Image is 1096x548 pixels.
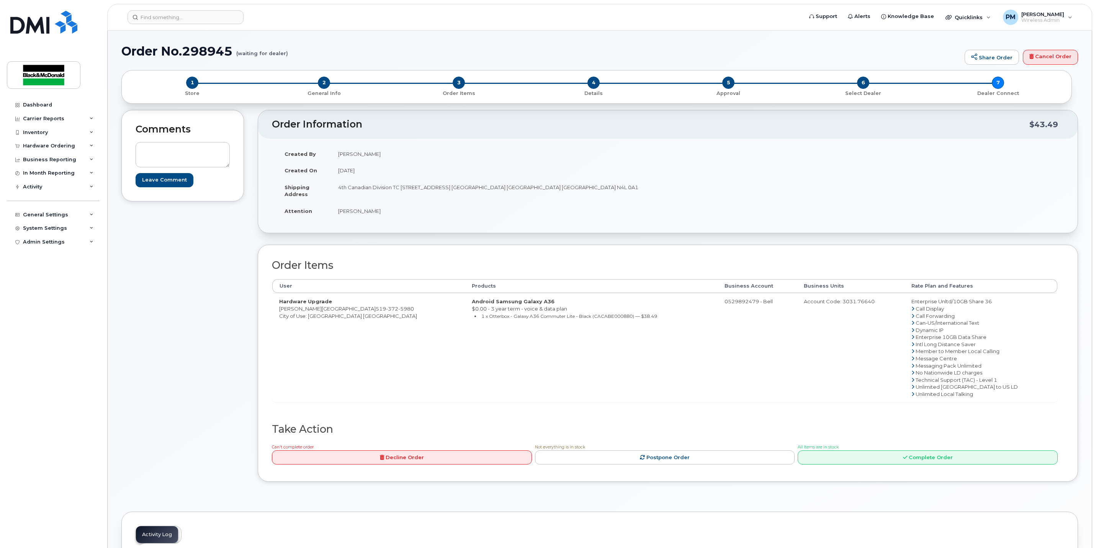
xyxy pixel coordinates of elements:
[272,450,532,465] a: Decline Order
[272,260,1058,271] h2: Order Items
[131,90,254,97] p: Store
[331,162,662,179] td: [DATE]
[331,146,662,162] td: [PERSON_NAME]
[965,50,1019,65] a: Share Order
[718,293,797,402] td: 0529892479 - Bell
[285,208,312,214] strong: Attention
[797,279,905,293] th: Business Units
[798,445,839,450] span: All Items are in stock
[916,384,1018,390] span: Unlimited [GEOGRAPHIC_DATA] to US LD
[453,77,465,89] span: 3
[587,77,600,89] span: 4
[481,313,657,319] small: 1 x Otterbox - Galaxy A36 Commuter Lite - Black (CACABE000880) — $38.49
[272,119,1029,130] h2: Order Information
[916,334,986,340] span: Enterprise 10GB Data Share
[285,167,317,173] strong: Created On
[916,306,944,312] span: Call Display
[472,298,555,304] strong: Android Samsung Galaxy A36
[916,341,976,347] span: Intl Long Distance Saver
[905,293,1057,402] td: Enterprise Unltd/10GB Share 36
[535,445,585,450] span: Not everything is in stock
[916,377,997,383] span: Technical Support (TAC) - Level 1
[272,424,1058,435] h2: Take Action
[916,355,957,362] span: Message Centre
[128,89,257,97] a: 1 Store
[661,89,796,97] a: 5 Approval
[398,306,414,312] span: 5980
[916,313,955,319] span: Call Forwarding
[465,279,718,293] th: Products
[272,279,465,293] th: User
[796,89,931,97] a: 6 Select Dealer
[272,445,314,450] span: Can't complete order
[916,320,979,326] span: Can-US/International Text
[136,124,230,135] h2: Comments
[916,348,999,354] span: Member to Member Local Calling
[664,90,793,97] p: Approval
[386,306,398,312] span: 372
[799,90,928,97] p: Select Dealer
[916,363,981,369] span: Messaging Pack Unlimited
[257,89,391,97] a: 2 General Info
[916,391,973,397] span: Unlimited Local Talking
[535,450,795,465] a: Postpone Order
[916,327,944,333] span: Dynamic IP
[718,279,797,293] th: Business Account
[857,77,869,89] span: 6
[186,77,198,89] span: 1
[121,44,961,58] h1: Order No.298945
[1029,117,1058,132] div: $43.49
[376,306,414,312] span: 519
[279,298,332,304] strong: Hardware Upgrade
[272,293,465,402] td: [PERSON_NAME][GEOGRAPHIC_DATA] City of Use: [GEOGRAPHIC_DATA] [GEOGRAPHIC_DATA]
[804,298,898,305] div: Account Code: 3031.76640
[136,173,193,187] input: Leave Comment
[916,370,982,376] span: No Nationwide LD charges
[285,184,309,198] strong: Shipping Address
[722,77,734,89] span: 5
[465,293,718,402] td: $0.00 - 3 year term - voice & data plan
[331,203,662,219] td: [PERSON_NAME]
[260,90,388,97] p: General Info
[394,90,523,97] p: Order Items
[798,450,1058,465] a: Complete Order
[526,89,661,97] a: 4 Details
[331,179,662,203] td: 4th Canadian Division TC [STREET_ADDRESS] [GEOGRAPHIC_DATA] [GEOGRAPHIC_DATA] [GEOGRAPHIC_DATA] N...
[236,44,288,56] small: (waiting for dealer)
[1023,50,1078,65] a: Cancel Order
[318,77,330,89] span: 2
[285,151,316,157] strong: Created By
[391,89,526,97] a: 3 Order Items
[529,90,658,97] p: Details
[905,279,1057,293] th: Rate Plan and Features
